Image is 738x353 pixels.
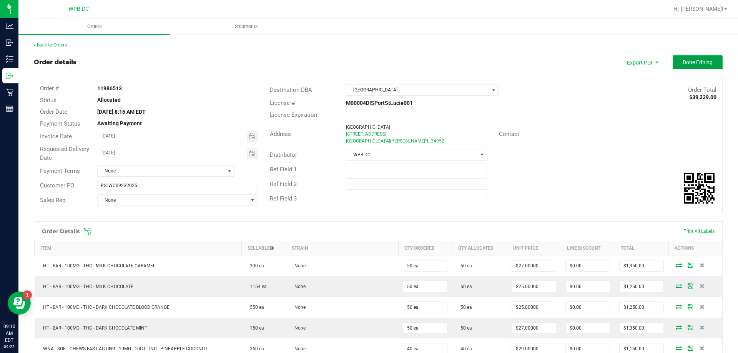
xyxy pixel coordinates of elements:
span: Sales Rep [40,197,65,204]
span: Customer PO [40,182,74,189]
th: Line Discount [561,241,615,255]
span: 50 ea [457,284,472,289]
th: Unit Price [507,241,561,255]
li: Export PDF [619,55,665,69]
span: None [291,305,306,310]
img: Scan me! [684,173,715,204]
input: 0 [512,302,556,313]
span: Toggle calendar [247,148,258,159]
input: 0 [403,323,447,333]
span: 300 ea [246,263,264,268]
strong: Awaiting Payment [97,120,142,126]
span: None [291,346,306,351]
span: [STREET_ADDRESS] [346,131,386,137]
inline-svg: Retail [6,88,13,96]
span: Save Order Detail [685,304,696,309]
span: None [98,195,248,206]
span: 1154 ea [246,284,267,289]
span: HT - BAR - 100MG - THC - DARK CHOCOLATE MINT [39,325,147,331]
span: None [291,284,306,289]
span: Invoice Date [40,133,72,140]
button: Done Editing [673,55,723,69]
th: Qty Ordered [398,241,452,255]
input: 0 [620,323,663,333]
input: 0 [620,302,663,313]
span: 50 ea [457,305,472,310]
strong: $39,339.00 [689,94,716,100]
a: Shipments [170,18,322,35]
input: 0 [620,281,663,292]
a: Orders [18,18,170,35]
input: 0 [566,302,610,313]
span: WPB DC [68,6,89,12]
span: Toggle calendar [247,131,258,142]
th: Strain [286,241,399,255]
span: Save Order Detail [685,325,696,330]
span: Delete Order Detail [696,263,708,267]
span: HT - BAR - 100MG - THC - MILK CHOCOLATE [39,284,133,289]
span: Ref Field 1 [270,166,297,173]
span: Ref Field 3 [270,195,297,202]
p: 09/22 [3,344,15,350]
iframe: Resource center unread badge [23,290,32,300]
th: Qty Allocated [452,241,507,255]
span: Contact [499,131,519,138]
span: Ref Field 2 [270,181,297,187]
span: None [291,263,306,268]
span: 150 ea [246,325,264,331]
span: Orders [77,23,112,30]
th: Actions [668,241,722,255]
span: Save Order Detail [685,283,696,288]
span: Payment Terms [40,167,80,174]
th: Item [35,241,242,255]
span: 50 ea [457,325,472,331]
span: Order Date [40,108,67,115]
span: Payment Status [40,120,80,127]
input: 0 [512,323,556,333]
span: 50 ea [457,263,472,268]
span: , [424,138,424,144]
span: Delete Order Detail [696,325,708,330]
span: Address [270,131,291,138]
strong: 11986513 [97,85,122,91]
span: Delete Order Detail [696,283,708,288]
span: License # [270,99,295,106]
strong: [DATE] 8:16 AM EDT [97,109,146,115]
span: Status [40,97,57,104]
span: Order Total [688,86,716,93]
span: Done Editing [683,59,713,65]
strong: Allocated [97,97,121,103]
input: 0 [566,281,610,292]
th: Sellable [241,241,286,255]
a: Back to Orders [34,42,67,48]
qrcode: 11986513 [684,173,715,204]
span: [GEOGRAPHIC_DATA] [346,85,489,95]
span: None [98,166,225,176]
span: WNA - SOFT CHEWS FAST ACTING - 10MG - 10CT - IND - PINEAPPLE COCONUT [39,346,208,351]
span: 360 ea [246,346,264,351]
span: Delete Order Detail [696,304,708,309]
span: Order # [40,85,59,92]
span: Requested Delivery Date [40,146,89,161]
span: Hi, [PERSON_NAME]! [673,6,723,12]
inline-svg: Inbound [6,39,13,46]
span: FL [424,138,429,144]
inline-svg: Outbound [6,72,13,80]
span: Shipments [224,23,268,30]
h1: Order Details [42,228,80,234]
span: Save Order Detail [685,346,696,350]
inline-svg: Inventory [6,55,13,63]
input: 0 [566,323,610,333]
span: Save Order Detail [685,263,696,267]
div: Order details [34,58,76,67]
span: [GEOGRAPHIC_DATA][PERSON_NAME] [346,138,425,144]
input: 0 [403,302,447,313]
inline-svg: Reports [6,105,13,113]
span: HT - BAR - 100MG - THC - MILK CHOCOLATE CARAMEL [39,263,155,268]
input: 0 [403,260,447,271]
strong: M00004DISPortStLucie001 [346,100,413,106]
span: [GEOGRAPHIC_DATA] [346,124,390,130]
input: 0 [403,281,447,292]
th: Total [615,241,668,255]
